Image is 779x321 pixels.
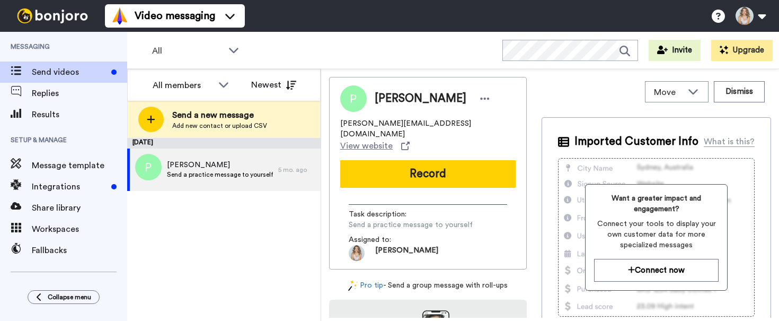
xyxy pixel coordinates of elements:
div: What is this? [704,135,755,148]
span: Connect your tools to display your own customer data for more specialized messages [594,219,719,250]
img: p.png [135,154,162,180]
button: Connect now [594,259,719,282]
img: vm-color.svg [111,7,128,24]
span: Fallbacks [32,244,127,257]
span: [PERSON_NAME] [375,91,466,107]
span: [PERSON_NAME] [167,160,273,170]
span: Assigned to: [349,235,423,245]
span: Share library [32,202,127,214]
div: - Send a group message with roll-ups [329,280,527,291]
img: magic-wand.svg [348,280,358,291]
span: Send a practice message to yourself [349,220,473,230]
span: All [152,45,223,57]
span: Replies [32,87,127,100]
button: Newest [243,74,304,96]
div: [DATE] [127,138,321,149]
span: [PERSON_NAME][EMAIL_ADDRESS][DOMAIN_NAME] [340,118,516,140]
span: Send a practice message to yourself [167,170,273,179]
button: Upgrade [711,40,773,61]
div: All members [153,79,213,92]
button: Collapse menu [28,290,100,304]
a: View website [340,140,410,152]
img: e3d1c5f2-fda2-4bd9-8654-f72d62ee014c-1740283107.jpg [349,245,365,261]
span: Task description : [349,209,423,220]
span: Workspaces [32,223,127,236]
span: Send videos [32,66,107,79]
span: Integrations [32,180,107,193]
span: Video messaging [135,8,215,23]
span: View website [340,140,393,152]
span: Want a greater impact and engagement? [594,193,719,214]
span: Results [32,108,127,121]
span: Message template [32,159,127,172]
span: Add new contact or upload CSV [172,122,267,130]
button: Dismiss [714,81,765,102]
span: Move [654,86,683,99]
span: Imported Customer Info [574,134,698,150]
img: Image of Petra [340,85,367,112]
button: Record [340,160,516,188]
div: 5 mo. ago [278,166,315,174]
a: Pro tip [348,280,383,291]
button: Invite [649,40,701,61]
img: bj-logo-header-white.svg [13,8,92,23]
span: Collapse menu [48,293,91,301]
span: [PERSON_NAME] [375,245,438,261]
span: Send a new message [172,109,267,122]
